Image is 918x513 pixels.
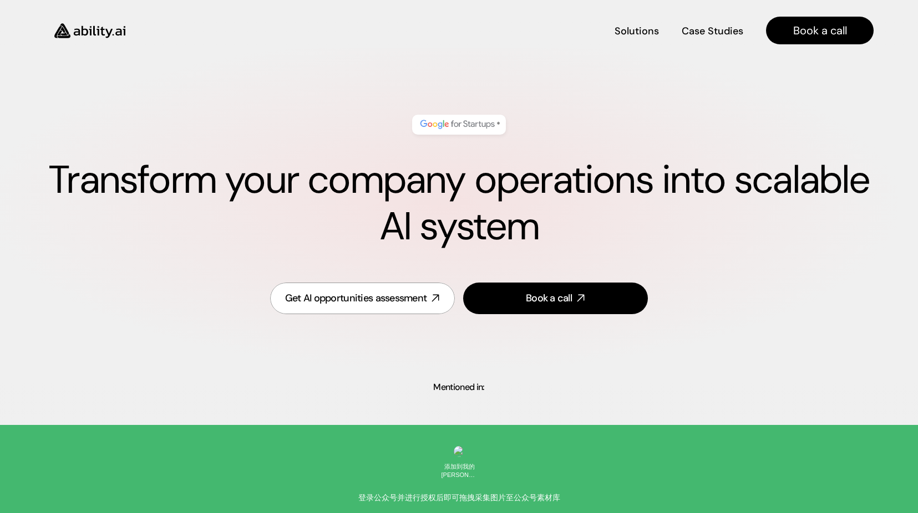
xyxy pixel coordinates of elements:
[285,291,427,305] div: Get AI opportunities assessment
[44,157,874,250] h1: Transform your company operations into scalable AI system
[463,283,648,314] a: Book a call
[615,21,659,40] a: Solutions
[793,23,847,38] h4: Book a call
[615,24,659,38] h4: Solutions
[681,21,744,40] a: Case Studies
[682,24,743,38] h4: Case Studies
[141,17,874,44] nav: Main navigation
[526,291,572,305] div: Book a call
[27,383,891,392] p: Mentioned in:
[270,283,455,314] a: Get AI opportunities assessment
[766,17,874,44] a: Book a call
